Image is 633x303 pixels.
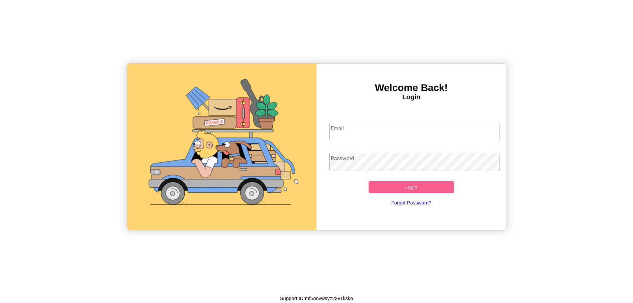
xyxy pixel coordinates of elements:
[127,64,316,230] img: gif
[280,294,353,303] p: Support ID: mf5onvwsyz22v1ksko
[316,82,506,93] h3: Welcome Back!
[369,181,454,193] button: Login
[326,193,497,212] a: Forgot Password?
[316,93,506,101] h4: Login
